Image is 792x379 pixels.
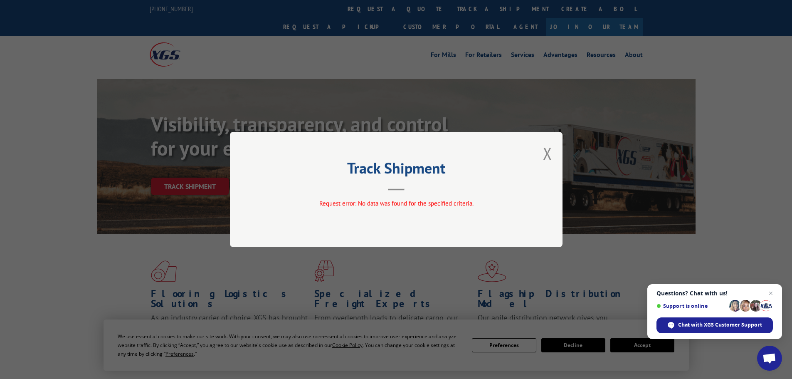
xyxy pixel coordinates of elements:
span: Support is online [656,303,726,309]
div: Open chat [757,346,782,371]
h2: Track Shipment [271,162,521,178]
button: Close modal [543,142,552,164]
span: Questions? Chat with us! [656,290,773,297]
span: Close chat [766,288,776,298]
span: Chat with XGS Customer Support [678,321,762,329]
span: Request error: No data was found for the specified criteria. [319,199,473,207]
div: Chat with XGS Customer Support [656,317,773,333]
